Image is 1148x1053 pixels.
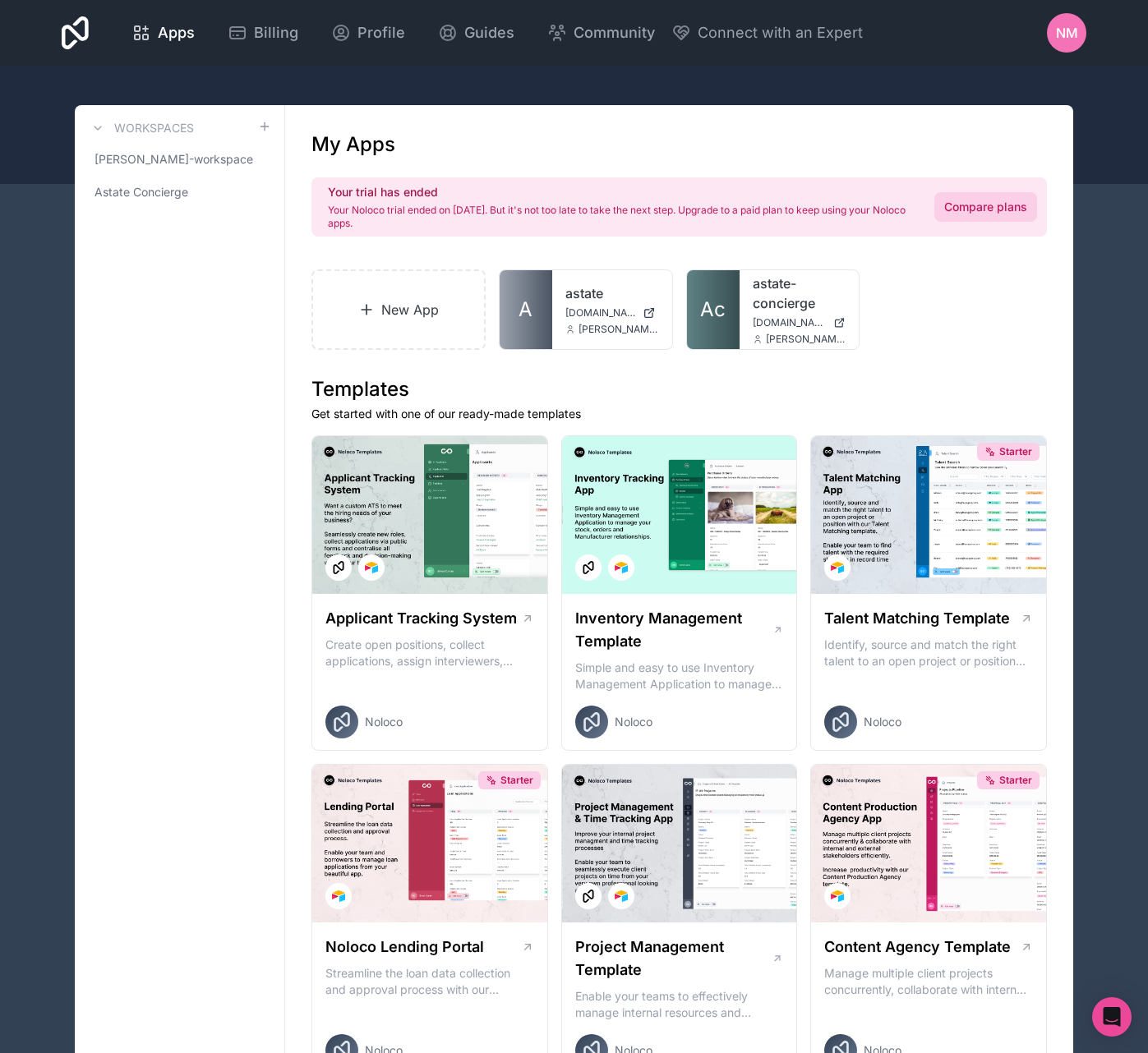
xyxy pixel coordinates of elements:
[95,184,188,200] span: Astate Concierge
[565,306,659,320] a: [DOMAIN_NAME]
[534,15,668,51] a: Community
[332,890,345,903] img: Airtable Logo
[311,406,1047,422] p: Get started with one of our ready-made templates
[700,297,726,323] span: Ac
[325,637,534,669] p: Create open positions, collect applications, assign interviewers, centralise candidate feedback a...
[565,283,659,303] a: astate
[88,118,194,138] a: Workspaces
[934,192,1037,222] a: Compare plans
[328,204,915,230] p: Your Noloco trial ended on [DATE]. But it's not too late to take the next step. Upgrade to a paid...
[574,21,655,44] span: Community
[464,21,514,44] span: Guides
[615,561,628,574] img: Airtable Logo
[753,274,846,313] a: astate-concierge
[114,120,194,136] h3: Workspaces
[311,376,1047,402] h1: Templates
[118,15,208,51] a: Apps
[824,637,1033,669] p: Identify, source and match the right talent to an open project or position with our Talent Matchi...
[318,15,418,51] a: Profile
[687,270,740,349] a: Ac
[425,15,528,51] a: Guides
[615,890,628,903] img: Airtable Logo
[831,561,844,574] img: Airtable Logo
[254,21,298,44] span: Billing
[824,936,1011,959] h1: Content Agency Template
[357,21,405,44] span: Profile
[214,15,311,51] a: Billing
[325,607,517,630] h1: Applicant Tracking System
[824,965,1033,998] p: Manage multiple client projects concurrently, collaborate with internal and external stakeholders...
[831,890,844,903] img: Airtable Logo
[753,316,828,329] span: [DOMAIN_NAME]
[519,297,533,323] span: A
[365,561,378,574] img: Airtable Logo
[1056,23,1078,43] span: NM
[500,270,552,349] a: A
[824,607,1010,630] h1: Talent Matching Template
[579,323,659,336] span: [PERSON_NAME][EMAIL_ADDRESS][DOMAIN_NAME]
[311,269,486,350] a: New App
[698,21,863,44] span: Connect with an Expert
[575,988,784,1021] p: Enable your teams to effectively manage internal resources and execute client projects on time.
[999,445,1032,458] span: Starter
[575,660,784,692] p: Simple and easy to use Inventory Management Application to manage your stock, orders and Manufact...
[88,145,271,174] a: [PERSON_NAME]-workspace
[575,936,772,982] h1: Project Management Template
[325,936,484,959] h1: Noloco Lending Portal
[575,607,772,653] h1: Inventory Management Template
[311,131,395,158] h1: My Apps
[500,774,533,787] span: Starter
[999,774,1032,787] span: Starter
[615,714,652,730] span: Noloco
[328,184,915,200] h2: Your trial has ended
[766,333,846,346] span: [PERSON_NAME][EMAIL_ADDRESS][DOMAIN_NAME]
[671,21,863,44] button: Connect with an Expert
[158,21,195,44] span: Apps
[864,714,901,730] span: Noloco
[365,714,403,730] span: Noloco
[1092,997,1132,1037] div: Open Intercom Messenger
[95,151,253,168] span: [PERSON_NAME]-workspace
[325,965,534,998] p: Streamline the loan data collection and approval process with our Lending Portal template.
[565,306,636,320] span: [DOMAIN_NAME]
[753,316,846,329] a: [DOMAIN_NAME]
[88,177,271,207] a: Astate Concierge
